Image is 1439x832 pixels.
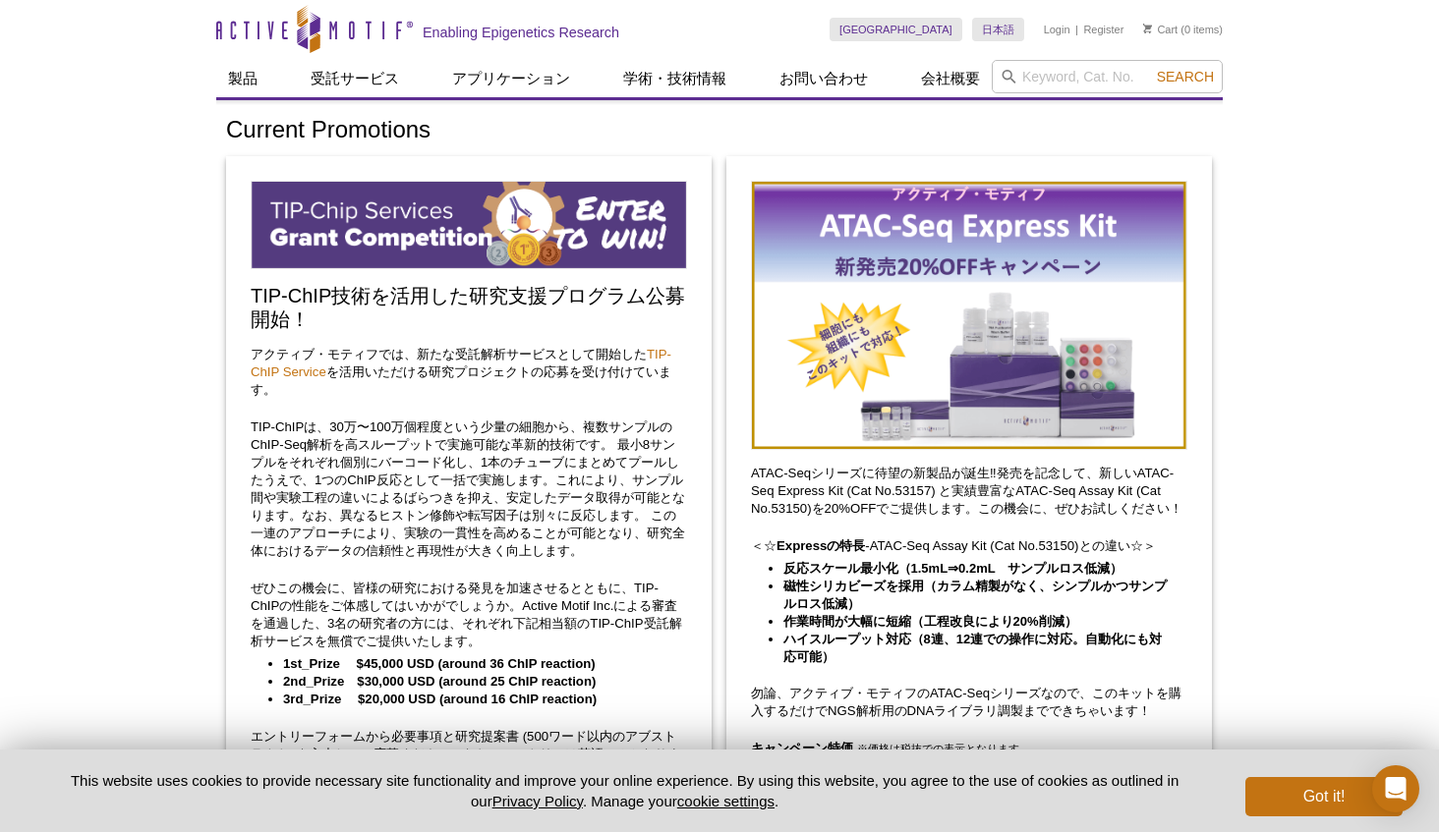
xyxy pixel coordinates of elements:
[1372,765,1419,812] div: Open Intercom Messenger
[751,181,1187,450] img: Save on ATAC-Seq Kits
[830,18,962,41] a: [GEOGRAPHIC_DATA]
[1151,68,1220,85] button: Search
[1157,69,1214,84] span: Search
[751,537,1187,555] p: ＜☆ -ATAC-Seq Assay Kit (Cat No.53150)との違い☆＞
[783,632,1163,664] strong: ハイスループット対応（8連、12連での操作に対応。自動化にも対応可能）
[492,793,583,809] a: Privacy Policy
[251,418,687,560] p: TIP-ChIPは、30万〜100万個程度という少量の細胞から、複数サンプルのChIP-Seq解析を高スループットで実施可能な革新的技術です。 最小8サンプルをそれぞれ個別にバーコード化し、1本...
[283,656,596,671] strong: 1st_Prize $45,000 USD (around 36 ChIP reaction)
[972,18,1024,41] a: 日本語
[783,561,1123,576] strong: 反応スケール最小化（1.5mL⇒0.2mL サンプルロス低減）
[777,538,865,553] strong: Expressの特長
[251,728,687,781] p: エントリーフォームから必要事項と研究提案書 (500ワード以内のアブストラクト) を入力し、ご応募ください。なお、エントリーは英語のみとなります。
[909,60,992,97] a: 会社概要
[283,692,597,706] strong: 3rd_Prize $20,000 USD (around 16 ChIP reaction)
[751,465,1187,518] p: ATAC-Seqシリーズに待望の新製品が誕生‼発売を記念して、新しいATAC-Seq Express Kit (Cat No.53157) と実績豊富なATAC-Seq Assay Kit (C...
[440,60,582,97] a: アプリケーション
[677,793,775,809] button: cookie settings
[251,346,687,399] p: アクティブ・モティフでは、新たな受託解析サービスとして開始した を活用いただける研究プロジェクトの応募を受け付けています。
[1143,24,1152,33] img: Your Cart
[751,741,853,755] u: キャンペーン特価
[226,117,1213,145] h1: Current Promotions
[992,60,1223,93] input: Keyword, Cat. No.
[251,580,687,650] p: ぜひこの機会に、皆様の研究における発見を加速させるとともに、TIP-ChIPの性能をご体感してはいかがでしょうか。Active Motif Inc.による審査を通過した、3名の研究者の方には、そ...
[1143,23,1178,36] a: Cart
[857,743,1019,754] span: ※価格は税抜での表示となります
[1143,18,1223,41] li: (0 items)
[251,284,687,331] h2: TIP-ChIP技術を活用した研究支援プログラム公募開始！
[1044,23,1070,36] a: Login
[611,60,738,97] a: 学術・技術情報
[1075,18,1078,41] li: |
[36,770,1213,811] p: This website uses cookies to provide necessary site functionality and improve your online experie...
[783,614,1077,629] strong: 作業時間が大幅に短縮（工程改良により20%削減）
[423,24,619,41] h2: Enabling Epigenetics Research
[1083,23,1123,36] a: Register
[251,181,687,269] img: TIP-ChIP Service Grant Competition
[299,60,411,97] a: 受託サービス
[283,674,596,689] strong: 2nd_Prize $30,000 USD (around 25 ChIP reaction)
[751,685,1187,720] p: 勿論、アクティブ・モティフのATAC-Seqシリーズなので、このキットを購入するだけでNGS解析用のDNAライブラリ調製までできちゃいます！
[783,579,1167,611] strong: 磁性シリカビーズを採用（カラム精製がなく、シンプルかつサンプルロス低減）
[1245,777,1403,816] button: Got it!
[216,60,269,97] a: 製品
[768,60,880,97] a: お問い合わせ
